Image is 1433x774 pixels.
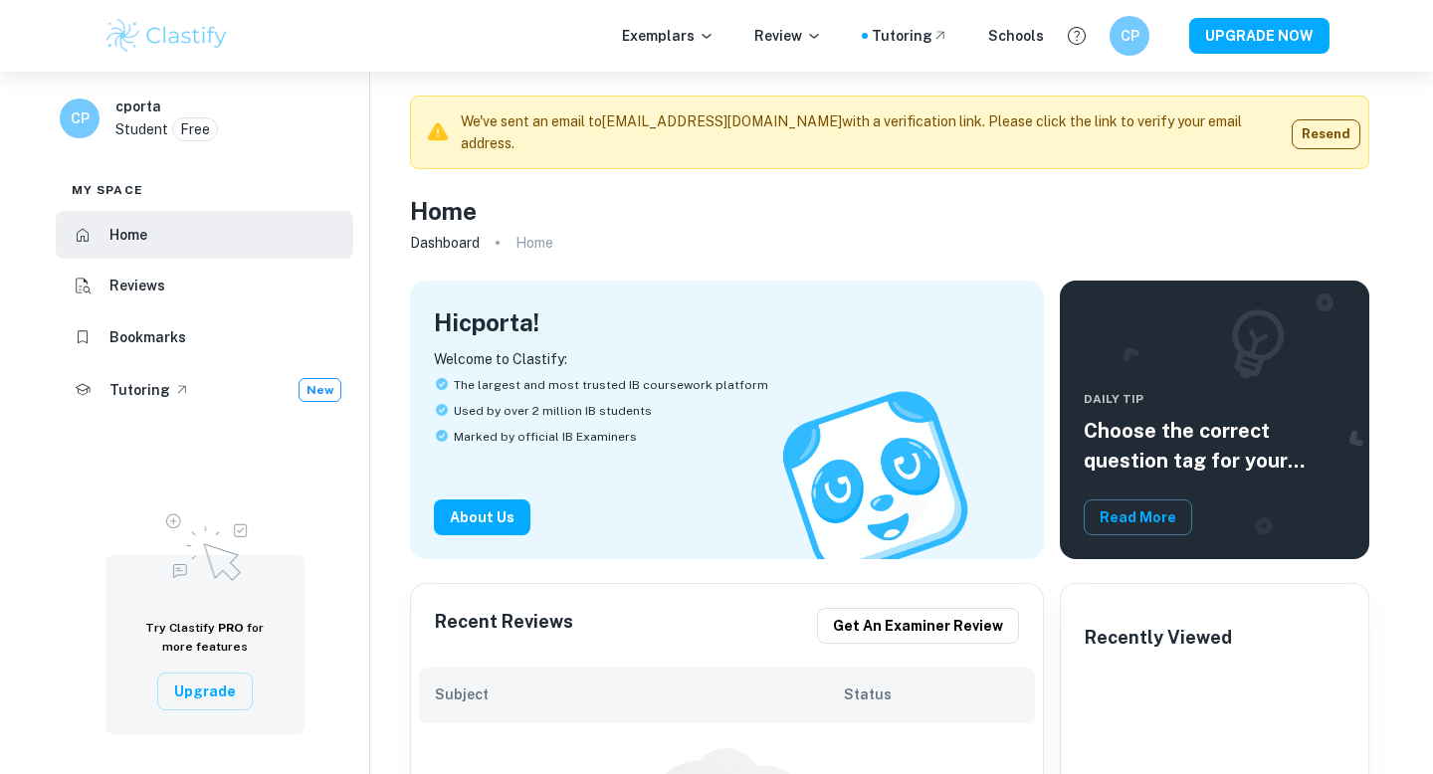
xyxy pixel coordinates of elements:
h6: CP [1119,25,1141,47]
h5: Choose the correct question tag for your coursework [1084,416,1345,476]
p: We've sent an email to [EMAIL_ADDRESS][DOMAIN_NAME] with a verification link. Please click the li... [461,110,1276,154]
span: PRO [218,621,244,635]
p: Exemplars [622,25,715,47]
p: Welcome to Clastify: [434,348,1020,370]
h6: Recently Viewed [1085,624,1232,652]
h6: Reviews [109,275,165,296]
a: Tutoring [872,25,948,47]
span: The largest and most trusted IB coursework platform [454,376,768,394]
span: New [300,381,340,399]
h6: cporta [115,96,161,117]
a: TutoringNew [56,365,353,415]
span: Marked by official IB Examiners [454,428,637,446]
h6: CP [69,107,92,129]
a: Reviews [56,263,353,310]
a: Dashboard [410,229,480,257]
h6: Try Clastify for more features [129,619,281,657]
h6: Status [844,683,1019,705]
button: Upgrade [157,673,253,710]
button: CP [1110,16,1149,56]
h6: Bookmarks [109,326,186,348]
a: Home [56,211,353,259]
span: Used by over 2 million IB students [454,402,652,420]
img: Clastify logo [103,16,230,56]
button: Resend [1292,119,1360,149]
p: Home [515,232,553,254]
span: My space [72,181,143,199]
h6: Tutoring [109,379,170,401]
p: Student [115,118,168,140]
button: Read More [1084,499,1192,535]
button: Help and Feedback [1060,19,1094,53]
button: UPGRADE NOW [1189,18,1330,54]
a: Bookmarks [56,313,353,361]
h6: Home [109,224,147,246]
img: Upgrade to Pro [155,501,255,587]
button: About Us [434,499,530,535]
h4: Hi cporta ! [434,304,539,340]
p: Review [754,25,822,47]
p: Free [180,118,210,140]
h4: Home [410,193,477,229]
button: Get an examiner review [817,608,1019,644]
h6: Recent Reviews [435,608,573,644]
h6: Subject [435,683,844,705]
a: Schools [988,25,1044,47]
span: Daily Tip [1084,390,1345,408]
